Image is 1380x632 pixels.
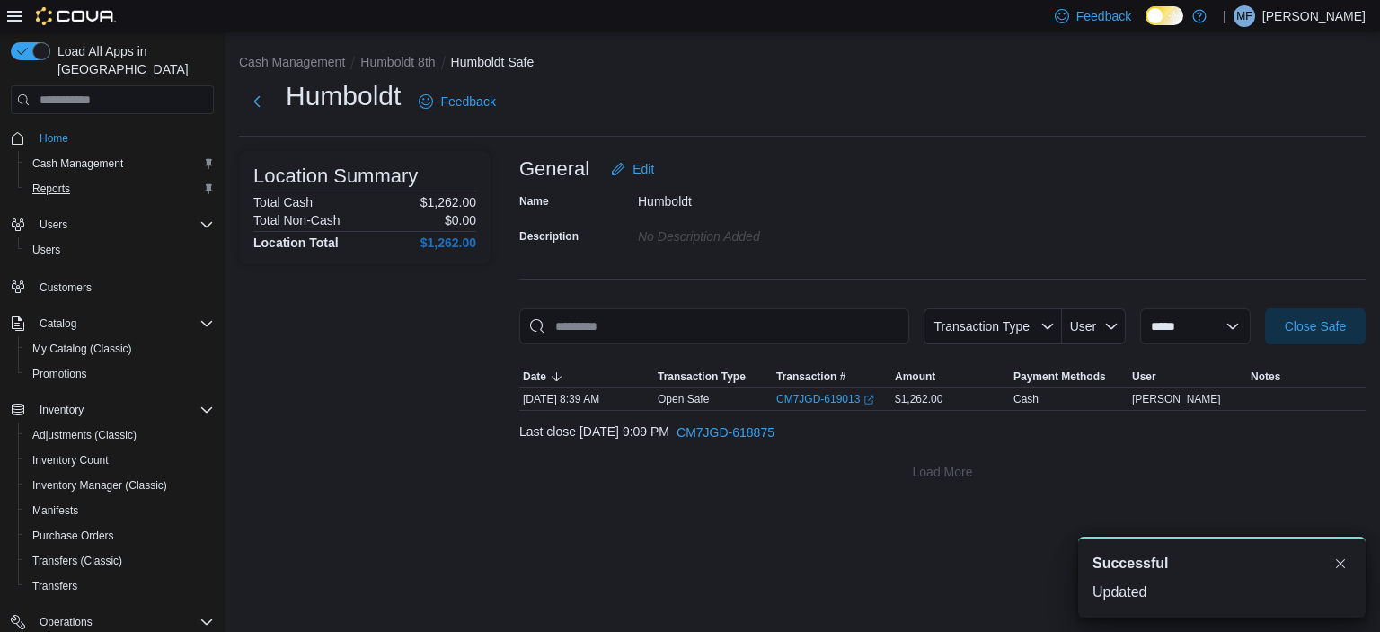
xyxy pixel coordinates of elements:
[18,473,221,498] button: Inventory Manager (Classic)
[933,319,1030,334] span: Transaction Type
[1236,5,1252,27] span: MF
[239,84,275,120] button: Next
[32,182,70,196] span: Reports
[32,453,109,467] span: Inventory Count
[523,369,546,384] span: Date
[1247,366,1366,387] button: Notes
[286,78,401,114] h1: Humboldt
[420,195,476,209] p: $1,262.00
[25,153,214,174] span: Cash Management
[32,399,214,421] span: Inventory
[32,128,75,149] a: Home
[32,428,137,442] span: Adjustments (Classic)
[32,277,99,298] a: Customers
[18,523,221,548] button: Purchase Orders
[25,338,139,360] a: My Catalog (Classic)
[25,525,214,547] span: Purchase Orders
[1076,7,1131,25] span: Feedback
[25,178,77,200] a: Reports
[519,158,589,180] h3: General
[40,280,92,295] span: Customers
[253,165,418,187] h3: Location Summary
[25,475,214,496] span: Inventory Manager (Classic)
[50,42,214,78] span: Load All Apps in [GEOGRAPHIC_DATA]
[1132,369,1156,384] span: User
[25,239,214,261] span: Users
[1128,366,1247,387] button: User
[25,475,174,496] a: Inventory Manager (Classic)
[1234,5,1255,27] div: Mike Fortin
[1285,317,1346,335] span: Close Safe
[669,414,782,450] button: CM7JGD-618875
[25,178,214,200] span: Reports
[360,55,435,69] button: Humboldt 8th
[776,369,845,384] span: Transaction #
[519,388,654,410] div: [DATE] 8:39 AM
[32,503,78,518] span: Manifests
[4,273,221,299] button: Customers
[4,397,221,423] button: Inventory
[32,342,132,356] span: My Catalog (Classic)
[658,369,746,384] span: Transaction Type
[253,236,339,250] h4: Location Total
[863,395,874,405] svg: External link
[239,55,345,69] button: Cash Management
[411,84,502,120] a: Feedback
[25,525,121,547] a: Purchase Orders
[1092,553,1168,574] span: Successful
[1092,582,1351,603] div: Updated
[1265,308,1366,344] button: Close Safe
[253,213,341,227] h6: Total Non-Cash
[25,450,116,471] a: Inventory Count
[32,367,87,381] span: Promotions
[519,454,1366,490] button: Load More
[32,529,114,543] span: Purchase Orders
[638,187,879,209] div: Humboldt
[32,243,60,257] span: Users
[604,151,661,187] button: Edit
[32,127,214,149] span: Home
[451,55,535,69] button: Humboldt Safe
[519,229,579,244] label: Description
[658,392,709,406] p: Open Safe
[253,195,313,209] h6: Total Cash
[895,392,942,406] span: $1,262.00
[519,194,549,209] label: Name
[1262,5,1366,27] p: [PERSON_NAME]
[773,366,891,387] button: Transaction #
[18,498,221,523] button: Manifests
[519,366,654,387] button: Date
[18,574,221,599] button: Transfers
[18,548,221,574] button: Transfers (Classic)
[25,575,84,597] a: Transfers
[32,579,77,593] span: Transfers
[25,424,214,446] span: Adjustments (Classic)
[1092,553,1351,574] div: Notification
[32,156,123,171] span: Cash Management
[40,403,84,417] span: Inventory
[924,308,1062,344] button: Transaction Type
[4,311,221,336] button: Catalog
[1132,392,1221,406] span: [PERSON_NAME]
[18,176,221,201] button: Reports
[40,316,76,331] span: Catalog
[445,213,476,227] p: $0.00
[18,336,221,361] button: My Catalog (Classic)
[895,369,935,384] span: Amount
[32,399,91,421] button: Inventory
[239,53,1366,75] nav: An example of EuiBreadcrumbs
[891,366,1010,387] button: Amount
[40,218,67,232] span: Users
[632,160,654,178] span: Edit
[25,153,130,174] a: Cash Management
[32,214,214,236] span: Users
[18,237,221,263] button: Users
[1070,319,1097,334] span: User
[677,423,774,441] span: CM7JGD-618875
[32,478,167,493] span: Inventory Manager (Classic)
[440,93,495,111] span: Feedback
[25,239,67,261] a: Users
[25,500,214,521] span: Manifests
[40,615,93,629] span: Operations
[519,414,1366,450] div: Last close [DATE] 9:09 PM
